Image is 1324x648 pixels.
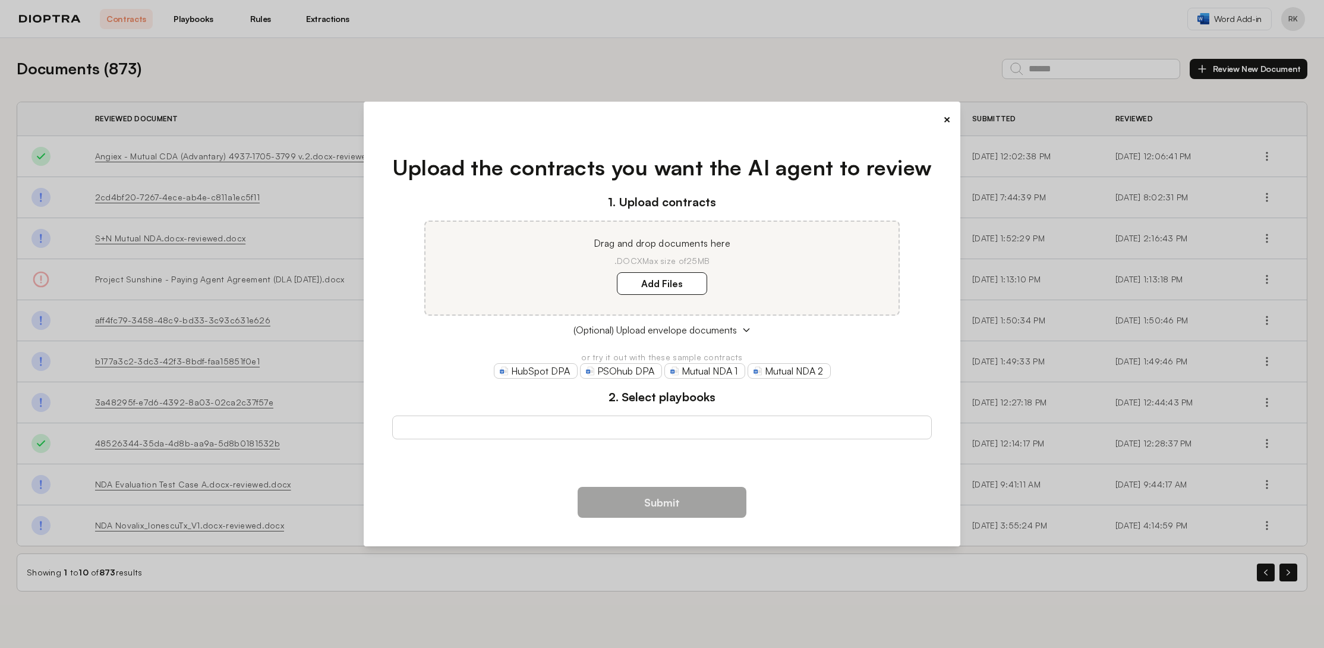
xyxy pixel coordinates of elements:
[580,363,662,379] a: PSOhub DPA
[494,363,578,379] a: HubSpot DPA
[392,323,932,337] button: (Optional) Upload envelope documents
[392,193,932,211] h3: 1. Upload contracts
[392,351,932,363] p: or try it out with these sample contracts
[943,111,951,128] button: ×
[440,255,884,267] p: .DOCX Max size of 25MB
[617,272,707,295] label: Add Files
[578,487,746,518] button: Submit
[573,323,737,337] span: (Optional) Upload envelope documents
[392,388,932,406] h3: 2. Select playbooks
[392,152,932,184] h1: Upload the contracts you want the AI agent to review
[748,363,831,379] a: Mutual NDA 2
[440,236,884,250] p: Drag and drop documents here
[664,363,745,379] a: Mutual NDA 1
